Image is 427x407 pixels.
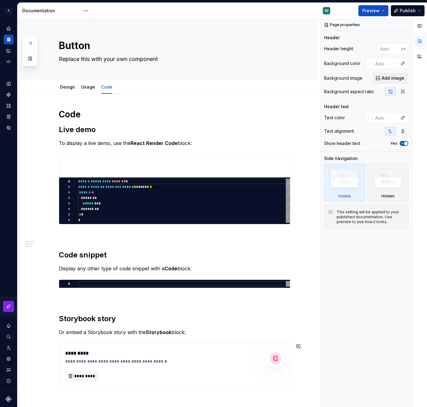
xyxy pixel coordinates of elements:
[59,265,290,272] p: Display any other type of code snippet with a block:
[59,109,290,120] h1: Code
[81,84,95,89] a: Usage
[373,73,408,84] button: Add image
[58,80,77,93] div: Design
[4,101,13,111] a: Assets
[391,5,425,16] button: Publish
[5,7,12,14] div: F
[382,75,404,81] span: Add image
[164,265,177,272] strong: Code
[1,4,16,17] button: F
[324,104,349,110] div: Header text
[324,140,360,146] div: Show header text
[59,139,290,147] p: To display a live demo, use the block:
[400,8,416,14] span: Publish
[4,46,13,55] a: Analytics
[59,329,290,336] p: Or embed a Storybook story with the block:
[324,128,354,134] div: Text alignment
[4,354,13,364] a: Settings
[362,8,380,14] span: Preview
[59,250,290,260] h2: Code snippet
[4,79,13,89] a: Design tokens
[4,123,13,133] a: Data sources
[324,75,362,81] div: Background image
[324,164,365,201] div: Visible
[4,57,13,67] a: Code automation
[58,54,289,64] textarea: Replace this with your own component
[324,60,361,67] div: Background color
[4,332,13,342] button: Search ⌘K
[4,112,13,122] a: Storybook stories
[59,125,290,135] h2: Live demo
[324,155,358,162] div: Side navigation
[378,43,401,54] input: Auto
[381,194,395,199] div: Hidden
[401,46,406,51] p: px
[4,90,13,100] a: Components
[58,38,289,53] textarea: Button
[146,329,172,335] strong: Storybook
[101,84,112,89] a: Code
[368,164,409,201] div: Hidden
[373,112,398,123] input: Auto
[4,24,13,33] a: Home
[6,396,12,402] svg: Supernova Logo
[60,84,75,89] a: Design
[324,115,345,121] div: Text color
[358,5,388,16] button: Preview
[130,140,178,146] strong: React Render Code
[337,210,404,224] div: This setting will be applied to your published documentation. Use preview to see how it looks.
[59,314,290,324] h2: Storybook story
[324,46,353,52] div: Header height
[324,35,340,41] div: Header
[4,365,13,375] button: Contact support
[373,58,398,69] input: Auto
[324,89,374,95] div: Background aspect ratio
[79,80,97,93] div: Usage
[4,343,13,353] a: Invite team
[390,141,397,146] label: Yes
[338,194,351,199] div: Visible
[4,321,13,331] button: Notifications
[22,8,80,14] div: Documentation
[99,80,115,93] div: Code
[325,8,329,13] div: BE
[4,35,13,44] a: Documentation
